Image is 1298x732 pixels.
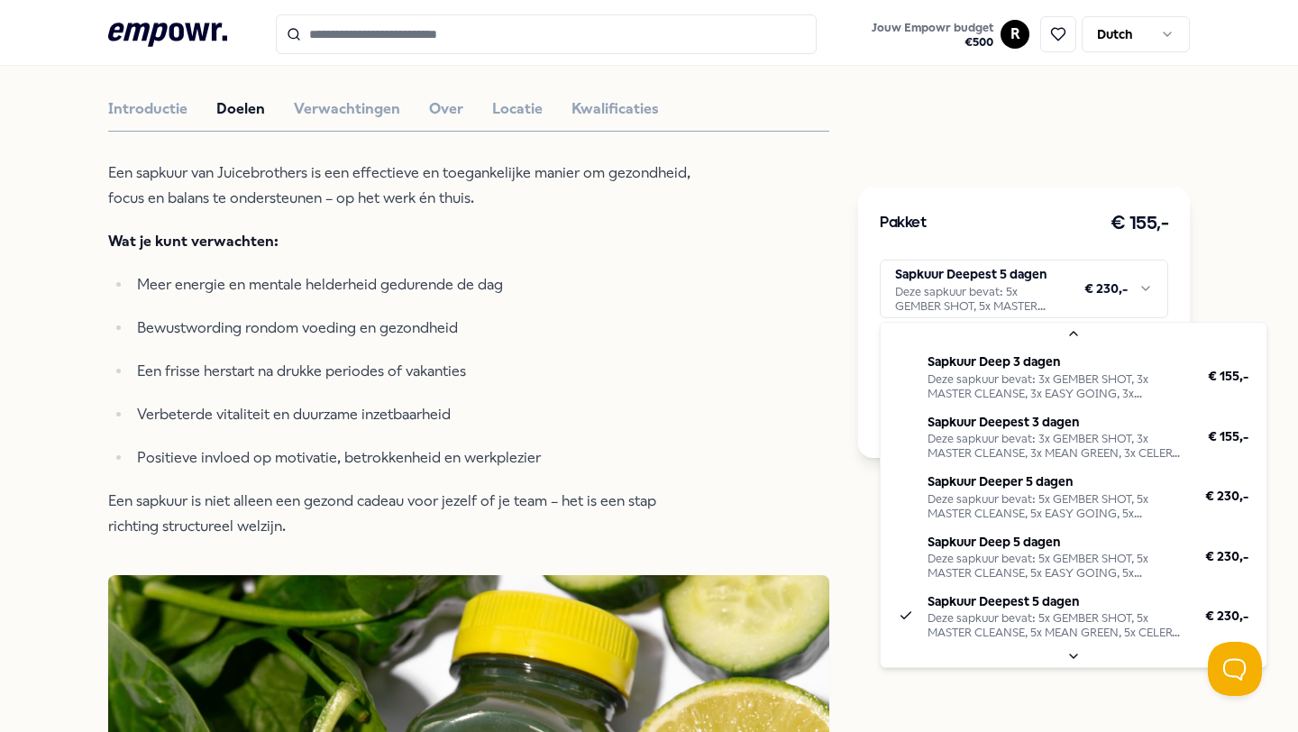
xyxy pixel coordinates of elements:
[928,412,1186,432] p: Sapkuur Deepest 3 dagen
[928,471,1184,491] p: Sapkuur Deeper 5 dagen
[928,611,1184,640] div: Deze sapkuur bevat: 5x GEMBER SHOT, 5x MASTER CLEANSE, 5x MEAN GREEN, 5x CELERY JUICE, 10x FORCE ...
[928,532,1184,552] p: Sapkuur Deep 5 dagen
[1205,486,1248,506] span: € 230,-
[928,591,1184,611] p: Sapkuur Deepest 5 dagen
[928,352,1186,371] p: Sapkuur Deep 3 dagen
[928,372,1186,401] div: Deze sapkuur bevat: 3x GEMBER SHOT, 3x MASTER CLEANSE, 3x EASY GOING, 3x DRAGONSBREATH, 3x FORCE ...
[928,432,1186,461] div: Deze sapkuur bevat: 3x GEMBER SHOT, 3x MASTER CLEANSE, 3x MEAN GREEN, 3x CELERY JUICE, 6x FORCE O...
[928,552,1184,581] div: Deze sapkuur bevat: 5x GEMBER SHOT, 5x MASTER CLEANSE, 5x EASY GOING, 5x DRAGONSBREATH, 5x FORCE ...
[928,492,1184,521] div: Deze sapkuur bevat: 5x GEMBER SHOT, 5x MASTER CLEANSE, 5x EASY GOING, 5x DRAGONSBREATH, 5x FORCE ...
[1205,546,1248,566] span: € 230,-
[1208,426,1248,446] span: € 155,-
[1208,366,1248,386] span: € 155,-
[1205,606,1248,626] span: € 230,-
